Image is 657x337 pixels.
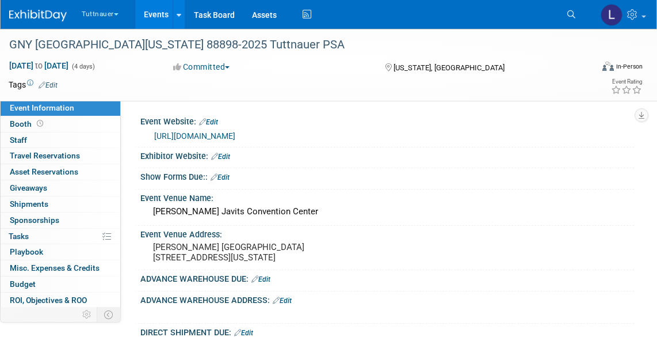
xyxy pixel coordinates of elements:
span: Booth not reserved yet [35,119,45,128]
span: Shipments [10,199,48,209]
a: Edit [199,118,218,126]
span: Budget [10,279,36,289]
td: Personalize Event Tab Strip [77,307,97,322]
div: Event Website: [140,113,634,128]
a: Edit [39,81,58,89]
img: Lori Stewart [601,4,622,26]
span: Playbook [10,247,43,256]
div: Event Rating [611,79,642,85]
a: Travel Reservations [1,148,120,164]
div: Event Format [544,60,643,77]
div: GNY [GEOGRAPHIC_DATA][US_STATE] 88898-2025 Tuttnauer PSA [5,35,580,55]
span: (4 days) [71,63,95,70]
a: Edit [234,329,253,337]
a: Edit [273,297,292,305]
a: Edit [211,173,230,181]
span: ROI, Objectives & ROO [10,296,87,305]
a: Playbook [1,244,120,260]
a: Budget [1,277,120,292]
a: Misc. Expenses & Credits [1,260,120,276]
a: Staff [1,132,120,148]
div: ADVANCE WAREHOUSE DUE: [140,270,634,285]
td: Toggle Event Tabs [97,307,121,322]
a: Shipments [1,196,120,212]
span: Giveaways [10,183,47,192]
img: ExhibitDay [9,10,67,21]
button: Committed [169,61,234,73]
div: Exhibitor Website: [140,147,634,162]
a: Giveaways [1,180,120,196]
span: [DATE] [DATE] [9,60,69,71]
a: Tasks [1,229,120,244]
div: Show Forms Due:: [140,168,634,183]
span: Misc. Expenses & Credits [10,263,100,272]
span: to [33,61,44,70]
a: [URL][DOMAIN_NAME] [154,131,235,141]
a: ROI, Objectives & ROO [1,293,120,308]
span: [US_STATE], [GEOGRAPHIC_DATA] [394,63,505,72]
a: Sponsorships [1,213,120,228]
span: Tasks [9,232,29,241]
div: Event Venue Name: [140,190,634,204]
span: Asset Reservations [10,167,78,176]
span: Staff [10,135,27,145]
pre: [PERSON_NAME] [GEOGRAPHIC_DATA] [STREET_ADDRESS][US_STATE] [153,242,334,263]
span: Booth [10,119,45,128]
a: Event Information [1,100,120,116]
span: Event Information [10,103,74,112]
div: ADVANCE WAREHOUSE ADDRESS: [140,291,634,306]
a: Asset Reservations [1,164,120,180]
div: In-Person [616,62,643,71]
a: Booth [1,116,120,132]
div: Event Venue Address: [140,226,634,240]
td: Tags [9,79,58,90]
span: Travel Reservations [10,151,80,160]
img: Format-Inperson.png [602,62,614,71]
span: Sponsorships [10,215,59,225]
a: Edit [251,275,270,283]
div: [PERSON_NAME] Javits Convention Center [149,203,625,221]
a: Edit [211,153,230,161]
